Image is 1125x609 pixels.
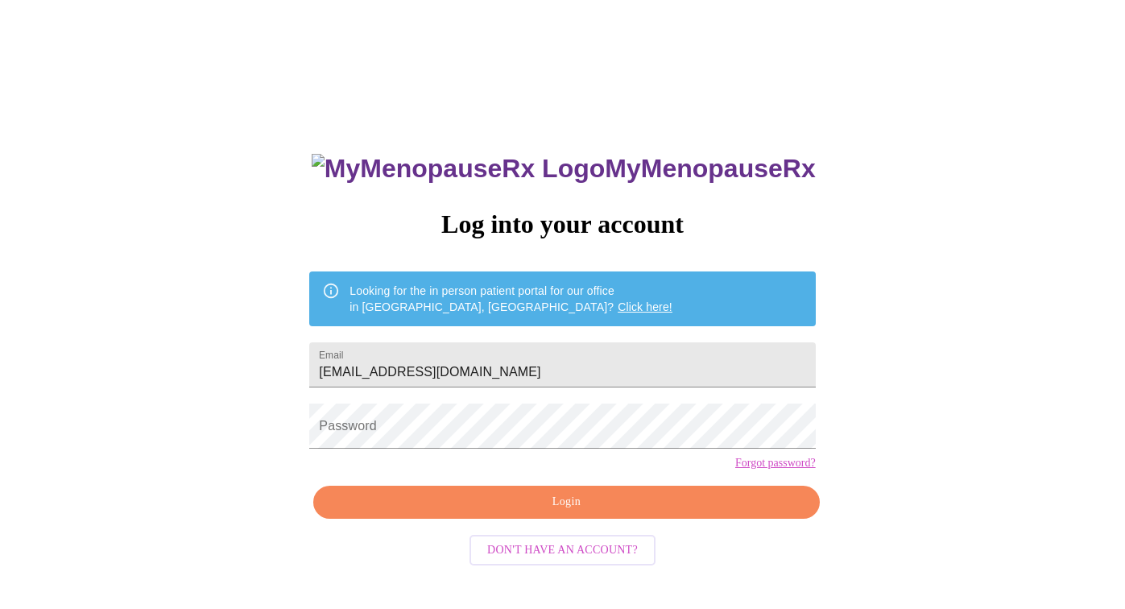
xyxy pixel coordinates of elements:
[618,300,672,313] a: Click here!
[332,492,800,512] span: Login
[313,486,819,519] button: Login
[469,535,656,566] button: Don't have an account?
[312,154,605,184] img: MyMenopauseRx Logo
[465,542,660,556] a: Don't have an account?
[309,209,815,239] h3: Log into your account
[312,154,816,184] h3: MyMenopauseRx
[735,457,816,470] a: Forgot password?
[487,541,638,561] span: Don't have an account?
[349,276,672,321] div: Looking for the in person patient portal for our office in [GEOGRAPHIC_DATA], [GEOGRAPHIC_DATA]?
